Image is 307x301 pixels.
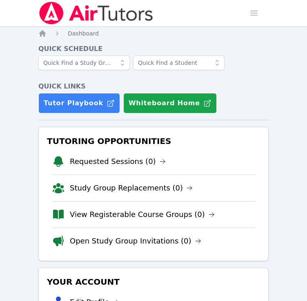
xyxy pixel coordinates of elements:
[38,2,154,24] img: Air Tutors
[38,82,269,91] h4: Quick Links
[38,93,120,113] a: Tutor Playbook
[70,182,193,194] a: Study Group Replacements (0)
[70,235,201,247] a: Open Study Group Invitations (0)
[133,55,225,70] input: Quick Find a Student
[68,30,99,37] span: Dashboard
[70,209,215,220] a: View Registerable Course Groups (0)
[68,29,99,38] a: Dashboard
[45,274,262,289] h3: Your Account
[38,29,269,38] nav: Breadcrumb
[123,93,217,113] button: Whiteboard Home
[38,55,130,70] input: Quick Find a Study Group
[38,44,269,54] h4: Quick Schedule
[70,156,166,167] a: Requested Sessions (0)
[45,134,262,148] h3: Tutoring Opportunities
